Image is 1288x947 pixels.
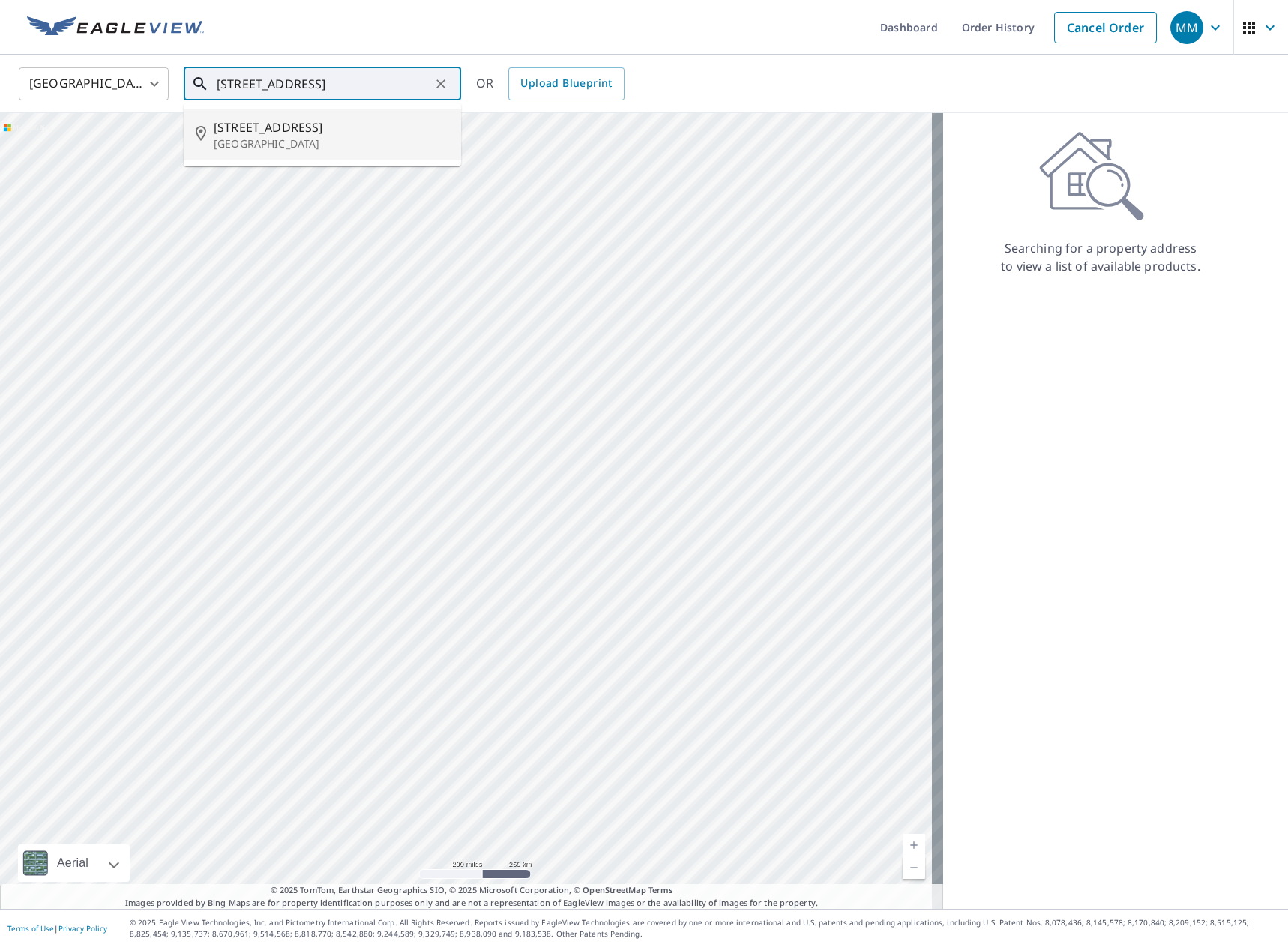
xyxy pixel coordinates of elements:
a: Cancel Order [1054,12,1157,43]
img: EV Logo [27,16,204,39]
p: Searching for a property address to view a list of available products. [1000,239,1201,275]
a: OpenStreetMap [583,884,645,895]
div: Aerial [18,844,130,882]
a: Terms [648,884,673,895]
div: OR [476,67,625,100]
div: [GEOGRAPHIC_DATA] [19,63,169,105]
span: Upload Blueprint [520,74,612,93]
p: [GEOGRAPHIC_DATA] [214,136,449,151]
p: | [7,924,107,933]
a: Current Level 5, Zoom Out [903,856,925,879]
div: Aerial [52,844,93,882]
span: © 2025 TomTom, Earthstar Geographics SIO, © 2025 Microsoft Corporation, © [271,884,673,897]
a: Terms of Use [7,923,54,934]
a: Privacy Policy [58,923,107,934]
a: Upload Blueprint [508,67,624,100]
div: MM [1170,11,1203,44]
input: Search by address or latitude-longitude [217,63,430,105]
span: [STREET_ADDRESS] [214,118,449,136]
p: © 2025 Eagle View Technologies, Inc. and Pictometry International Corp. All Rights Reserved. Repo... [130,917,1281,940]
a: Current Level 5, Zoom In [903,834,925,856]
button: Clear [430,73,451,94]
